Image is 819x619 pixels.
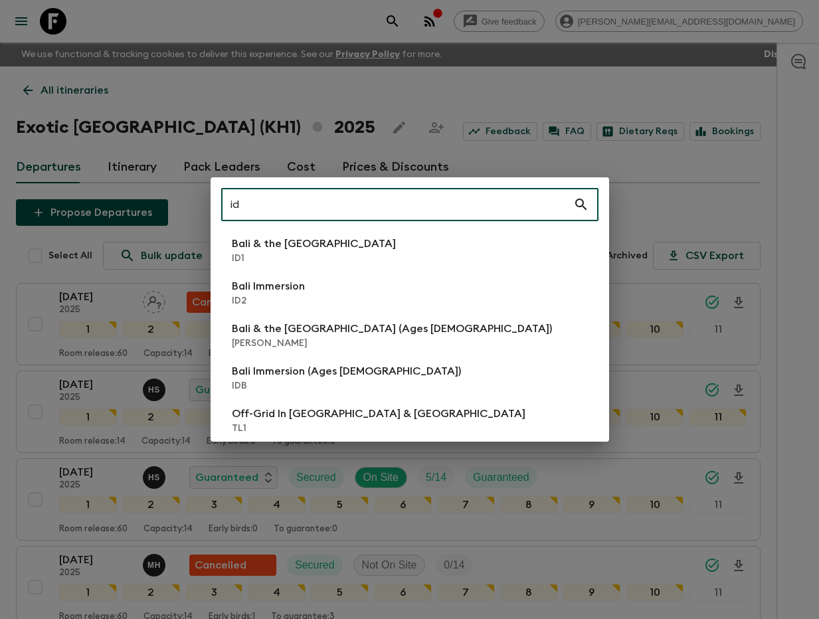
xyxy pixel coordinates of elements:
[232,379,461,393] p: IDB
[232,321,552,337] p: Bali & the [GEOGRAPHIC_DATA] (Ages [DEMOGRAPHIC_DATA])
[232,278,305,294] p: Bali Immersion
[232,337,552,350] p: [PERSON_NAME]
[232,252,396,265] p: ID1
[232,422,525,435] p: TL1
[232,236,396,252] p: Bali & the [GEOGRAPHIC_DATA]
[232,363,461,379] p: Bali Immersion (Ages [DEMOGRAPHIC_DATA])
[232,294,305,308] p: ID2
[232,406,525,422] p: Off-Grid In [GEOGRAPHIC_DATA] & [GEOGRAPHIC_DATA]
[221,186,573,223] input: Search adventures...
